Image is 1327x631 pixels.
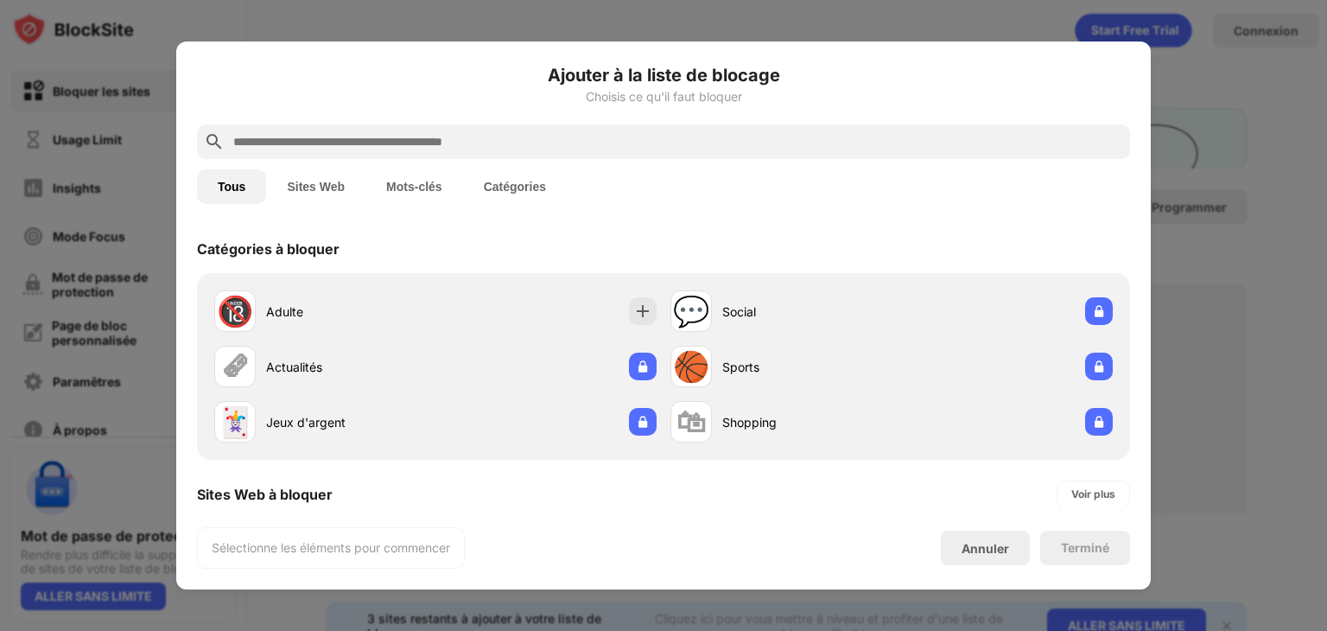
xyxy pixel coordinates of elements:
h6: Ajouter à la liste de blocage [197,62,1130,88]
div: Adulte [266,303,435,321]
div: Sports [722,358,892,376]
div: Annuler [962,541,1009,556]
div: 💬 [673,294,709,329]
div: 🔞 [217,294,253,329]
div: 🏀 [673,349,709,385]
button: Mots-clés [365,169,463,204]
div: Jeux d'argent [266,413,435,431]
div: Sélectionne les éléments pour commencer [212,539,450,557]
button: Sites Web [266,169,365,204]
div: 🃏 [217,405,253,440]
div: Catégories à bloquer [197,240,340,258]
img: search.svg [204,131,225,152]
div: Choisis ce qu'il faut bloquer [197,90,1130,104]
div: Shopping [722,413,892,431]
button: Tous [197,169,266,204]
div: 🗞 [220,349,250,385]
div: 🛍 [676,405,706,440]
div: Social [722,303,892,321]
div: Terminé [1061,541,1109,555]
button: Catégories [463,169,567,204]
div: Actualités [266,358,435,376]
div: Sites Web à bloquer [197,486,333,503]
div: Voir plus [1071,486,1115,503]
